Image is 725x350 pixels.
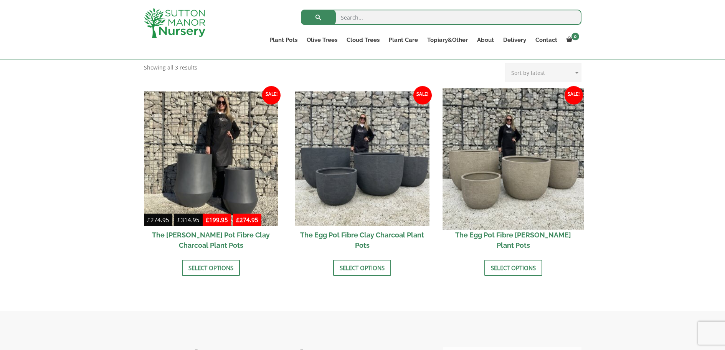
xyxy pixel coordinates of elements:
span: Sale! [565,86,583,105]
a: Olive Trees [302,35,342,45]
h2: The Egg Pot Fibre [PERSON_NAME] Plant Pots [446,226,581,254]
p: Showing all 3 results [144,63,197,72]
span: 0 [571,33,579,40]
a: Topiary&Other [423,35,472,45]
a: Sale! The Egg Pot Fibre Clay Charcoal Plant Pots [295,91,429,254]
img: logo [144,8,205,38]
select: Shop order [505,63,581,82]
input: Search... [301,10,581,25]
bdi: 199.95 [206,216,228,224]
a: Select options for “The Egg Pot Fibre Clay Charcoal Plant Pots” [333,260,391,276]
span: £ [236,216,239,224]
a: Plant Care [384,35,423,45]
span: Sale! [413,86,432,105]
del: - [144,215,203,226]
img: The Bien Hoa Pot Fibre Clay Charcoal Plant Pots [144,91,279,226]
a: Contact [531,35,562,45]
a: Sale! The Egg Pot Fibre [PERSON_NAME] Plant Pots [446,91,581,254]
ins: - [203,215,261,226]
a: 0 [562,35,581,45]
a: Select options for “The Bien Hoa Pot Fibre Clay Charcoal Plant Pots” [182,260,240,276]
h2: The [PERSON_NAME] Pot Fibre Clay Charcoal Plant Pots [144,226,279,254]
span: £ [177,216,181,224]
img: The Egg Pot Fibre Clay Charcoal Plant Pots [295,91,429,226]
img: The Egg Pot Fibre Clay Champagne Plant Pots [443,88,584,229]
a: Select options for “The Egg Pot Fibre Clay Champagne Plant Pots” [484,260,542,276]
h2: The Egg Pot Fibre Clay Charcoal Plant Pots [295,226,429,254]
a: Plant Pots [265,35,302,45]
bdi: 274.95 [236,216,258,224]
a: About [472,35,499,45]
span: Sale! [262,86,281,105]
a: Sale! £274.95-£314.95 £199.95-£274.95 The [PERSON_NAME] Pot Fibre Clay Charcoal Plant Pots [144,91,279,254]
bdi: 274.95 [147,216,169,224]
a: Cloud Trees [342,35,384,45]
span: £ [206,216,209,224]
span: £ [147,216,150,224]
bdi: 314.95 [177,216,200,224]
a: Delivery [499,35,531,45]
